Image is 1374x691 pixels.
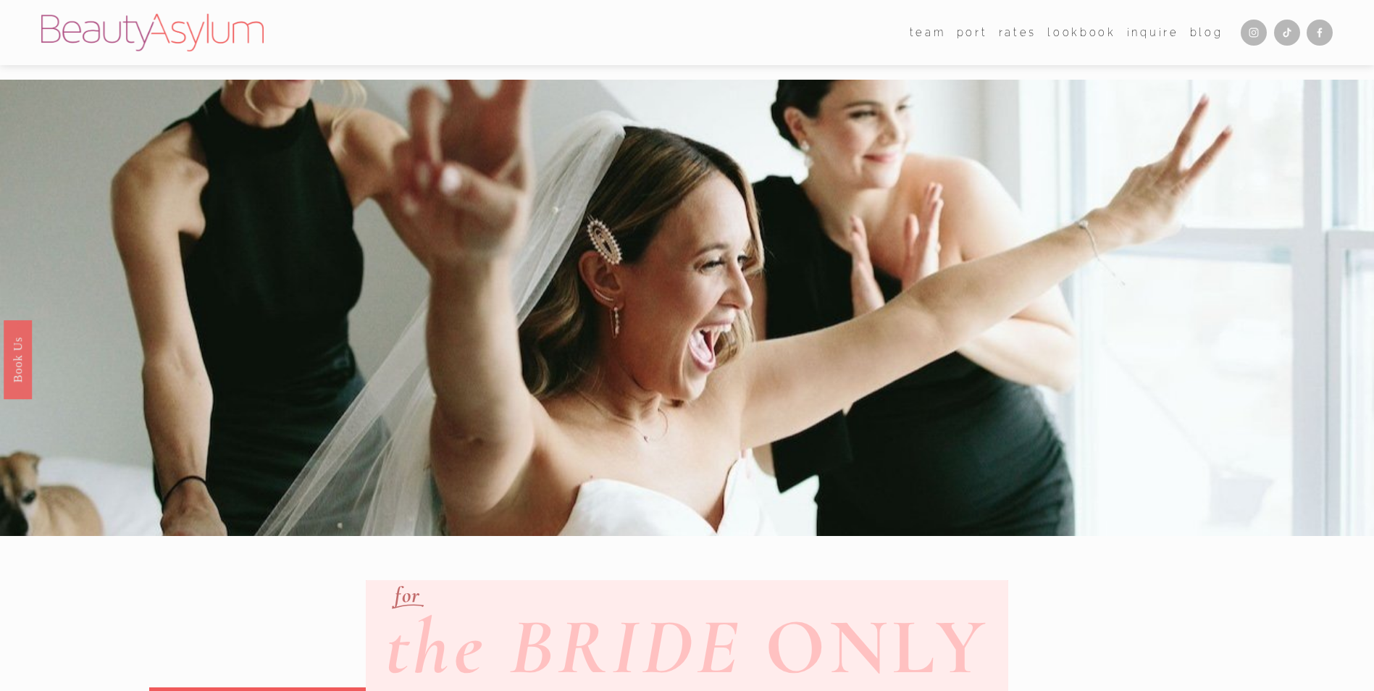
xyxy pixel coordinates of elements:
a: folder dropdown [910,22,946,43]
a: Rates [999,22,1036,43]
a: Instagram [1241,20,1267,46]
a: port [957,22,988,43]
a: Lookbook [1047,22,1115,43]
a: TikTok [1274,20,1300,46]
a: Blog [1190,22,1223,43]
a: Book Us [4,320,32,399]
a: Inquire [1127,22,1179,43]
a: Facebook [1307,20,1333,46]
img: Beauty Asylum | Bridal Hair &amp; Makeup Charlotte &amp; Atlanta [41,14,264,51]
em: for [395,582,421,608]
span: team [910,23,946,43]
